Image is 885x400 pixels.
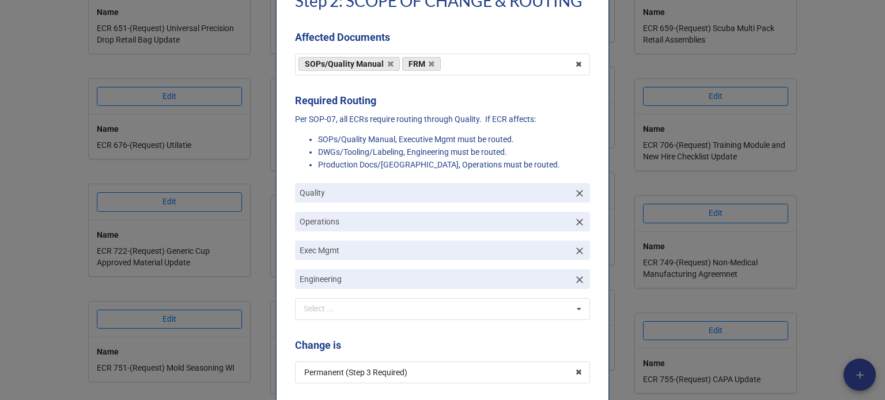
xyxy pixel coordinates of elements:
label: Affected Documents [295,29,390,45]
li: DWGs/Tooling/Labeling, Engineering must be routed. [318,146,590,158]
div: Select ... [301,302,350,315]
li: SOPs/Quality Manual, Executive Mgmt must be routed. [318,133,590,146]
label: Required Routing [295,93,376,109]
div: Permanent (Step 3 Required) [304,368,407,376]
p: Per SOP-07, all ECRs require routing through Quality. If ECR affects: [295,113,590,125]
label: Change is [295,337,341,353]
p: Quality [300,187,569,199]
p: Engineering [300,273,569,285]
li: Production Docs/[GEOGRAPHIC_DATA], Operations must be routed. [318,158,590,171]
a: FRM [402,57,441,71]
a: SOPs/Quality Manual [298,57,400,71]
p: Exec Mgmt [300,245,569,256]
p: Operations [300,216,569,227]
